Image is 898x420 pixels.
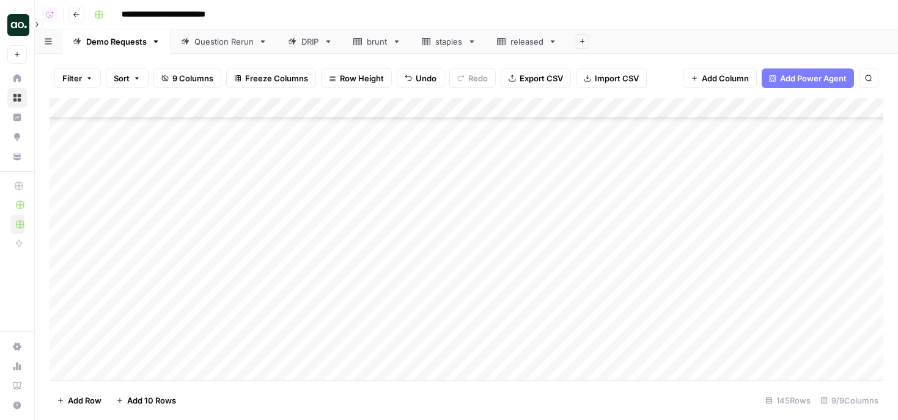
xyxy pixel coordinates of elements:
a: Learning Hub [7,376,27,396]
button: Import CSV [576,68,647,88]
button: Add Row [50,391,109,410]
span: Filter [62,72,82,84]
span: Add Power Agent [780,72,847,84]
div: DRIP [301,35,319,48]
button: Workspace: Dillon Test [7,10,27,40]
button: Filter [54,68,101,88]
span: Export CSV [520,72,563,84]
span: Undo [416,72,436,84]
div: brunt [367,35,388,48]
button: Sort [106,68,149,88]
a: staples [411,29,487,54]
a: Your Data [7,147,27,166]
button: Undo [397,68,444,88]
div: 145 Rows [760,391,815,410]
a: Question Rerun [171,29,278,54]
a: Browse [7,88,27,108]
button: Row Height [321,68,392,88]
span: Add 10 Rows [127,394,176,407]
a: Settings [7,337,27,356]
button: Help + Support [7,396,27,415]
button: Freeze Columns [226,68,316,88]
a: Demo Requests [62,29,171,54]
a: released [487,29,567,54]
span: Import CSV [595,72,639,84]
button: Export CSV [501,68,571,88]
span: Freeze Columns [245,72,308,84]
span: Row Height [340,72,384,84]
button: 9 Columns [153,68,221,88]
span: Sort [114,72,130,84]
div: released [510,35,543,48]
div: 9/9 Columns [815,391,883,410]
button: Add Power Agent [762,68,854,88]
button: Redo [449,68,496,88]
span: Add Row [68,394,101,407]
div: staples [435,35,463,48]
span: Redo [468,72,488,84]
a: Usage [7,356,27,376]
a: Opportunities [7,127,27,147]
button: Add Column [683,68,757,88]
div: Question Rerun [194,35,254,48]
a: brunt [343,29,411,54]
a: DRIP [278,29,343,54]
button: Add 10 Rows [109,391,183,410]
a: Home [7,68,27,88]
div: Demo Requests [86,35,147,48]
span: Add Column [702,72,749,84]
span: 9 Columns [172,72,213,84]
a: Insights [7,108,27,127]
img: Dillon Test Logo [7,14,29,36]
